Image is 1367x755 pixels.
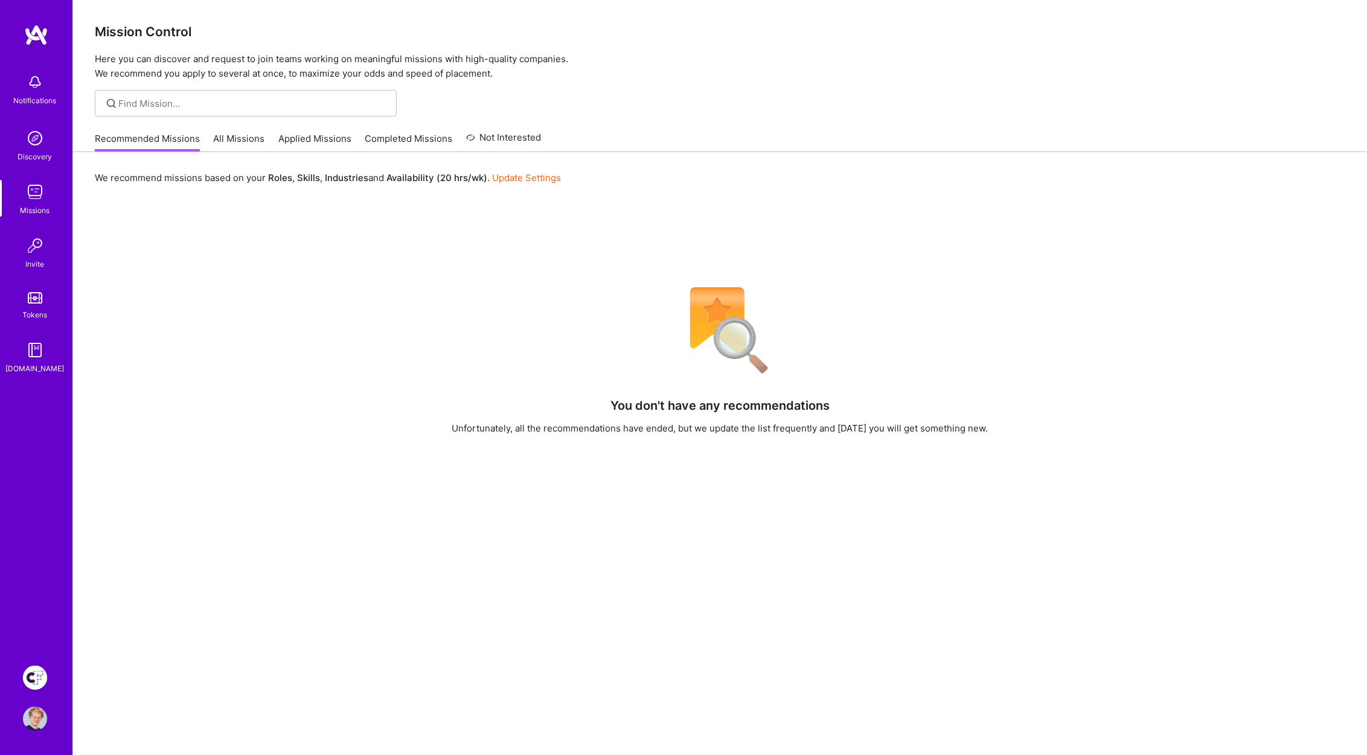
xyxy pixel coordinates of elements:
img: bell [23,70,47,94]
div: Unfortunately, all the recommendations have ended, but we update the list frequently and [DATE] y... [452,422,988,435]
b: Industries [325,172,368,183]
img: Invite [23,234,47,258]
b: Roles [268,172,292,183]
img: teamwork [23,180,47,204]
a: Not Interested [466,130,542,152]
a: Update Settings [492,172,561,183]
div: Notifications [14,94,57,107]
b: Skills [297,172,320,183]
div: Discovery [18,150,53,163]
h4: You don't have any recommendations [610,398,830,413]
input: Find Mission... [119,97,388,110]
img: User Avatar [23,707,47,731]
div: Tokens [23,308,48,321]
div: Missions [21,204,50,217]
p: We recommend missions based on your , , and . [95,171,561,184]
i: icon SearchGrey [104,97,118,110]
img: Creative Fabrica Project Team [23,666,47,690]
a: Applied Missions [278,132,351,152]
a: Completed Missions [365,132,453,152]
a: All Missions [214,132,265,152]
a: User Avatar [20,707,50,731]
div: [DOMAIN_NAME] [6,362,65,375]
h3: Mission Control [95,24,1345,39]
p: Here you can discover and request to join teams working on meaningful missions with high-quality ... [95,52,1345,81]
img: tokens [28,292,42,304]
a: Recommended Missions [95,132,200,152]
img: logo [24,24,48,46]
div: Invite [26,258,45,270]
img: No Results [669,279,772,382]
b: Availability (20 hrs/wk) [386,172,487,183]
a: Creative Fabrica Project Team [20,666,50,690]
img: guide book [23,338,47,362]
img: discovery [23,126,47,150]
